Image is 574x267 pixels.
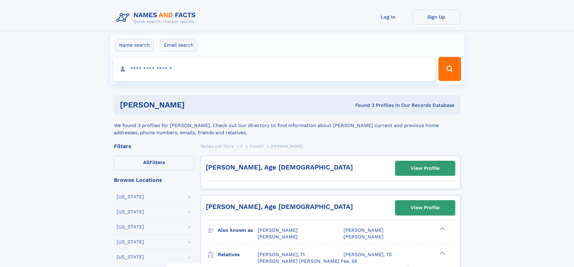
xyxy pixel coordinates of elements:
[438,227,445,231] div: ❯
[218,250,258,260] h3: Relatives
[343,251,392,258] a: [PERSON_NAME], 70
[160,39,198,51] label: Email search
[395,161,455,175] a: View Profile
[117,255,144,259] div: [US_STATE]
[114,177,195,183] div: Browse Locations
[343,234,384,240] span: [PERSON_NAME]
[115,39,154,51] label: Name search
[270,102,454,109] div: Found 3 Profiles In Our Records Database
[120,101,270,109] h1: [PERSON_NAME]
[343,227,384,233] span: [PERSON_NAME]
[395,200,455,215] a: View Profile
[114,156,195,170] label: Filters
[240,142,243,150] a: F
[249,144,264,148] span: Funnell
[271,144,303,148] span: [PERSON_NAME]
[114,144,195,149] div: Filters
[240,144,243,148] span: F
[249,142,264,150] a: Funnell
[117,210,144,214] div: [US_STATE]
[114,115,460,136] div: We found 3 profiles for [PERSON_NAME]. Check out our directory to find information about [PERSON_...
[117,240,144,244] div: [US_STATE]
[258,258,357,265] a: [PERSON_NAME] [PERSON_NAME] Fee, 56
[412,10,460,24] a: Sign Up
[258,251,305,258] a: [PERSON_NAME], 71
[438,251,445,255] div: ❯
[114,10,201,26] img: Logo Names and Facts
[206,163,353,171] a: [PERSON_NAME], Age [DEMOGRAPHIC_DATA]
[218,225,258,235] h3: Also known as
[117,194,144,199] div: [US_STATE]
[411,201,440,215] div: View Profile
[201,142,234,150] a: Names and Facts
[364,10,412,24] a: Log In
[117,225,144,229] div: [US_STATE]
[206,203,353,210] a: [PERSON_NAME], Age [DEMOGRAPHIC_DATA]
[113,57,436,81] input: search input
[143,160,149,165] span: All
[258,234,298,240] span: [PERSON_NAME]
[438,57,461,81] button: Search Button
[411,161,440,175] div: View Profile
[258,227,298,233] span: [PERSON_NAME]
